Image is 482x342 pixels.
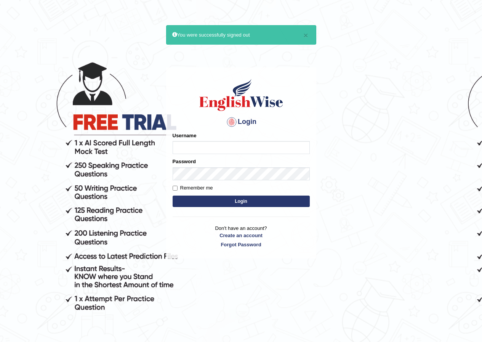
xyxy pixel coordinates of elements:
label: Remember me [173,184,213,192]
label: Password [173,158,196,165]
a: Create an account [173,232,310,239]
div: You were successfully signed out [166,25,316,45]
label: Username [173,132,197,139]
img: Logo of English Wise sign in for intelligent practice with AI [198,78,285,112]
h4: Login [173,116,310,128]
p: Don't have an account? [173,225,310,248]
a: Forgot Password [173,241,310,248]
input: Remember me [173,186,178,191]
button: × [303,31,308,39]
button: Login [173,196,310,207]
